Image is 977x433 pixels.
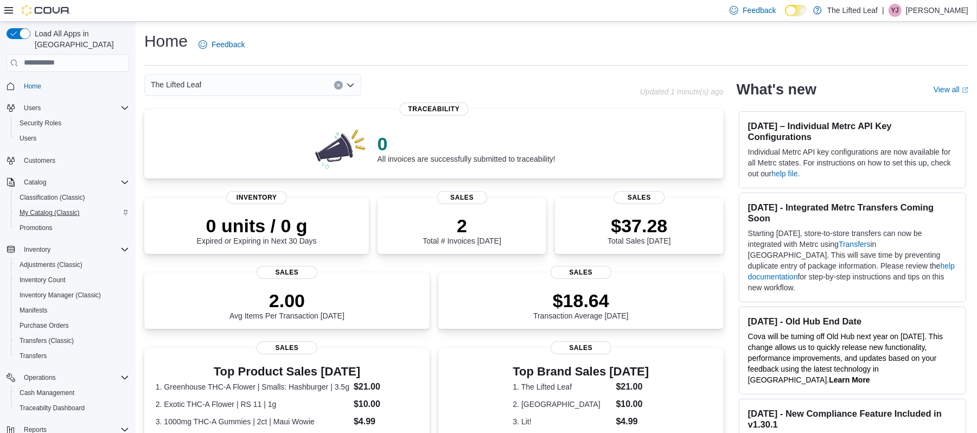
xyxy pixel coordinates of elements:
[24,178,46,187] span: Catalog
[378,133,555,163] div: All invoices are successfully submitted to traceability!
[20,193,85,202] span: Classification (Classic)
[257,266,317,279] span: Sales
[15,273,129,286] span: Inventory Count
[640,87,724,96] p: Updated 1 minute(s) ago
[20,352,47,360] span: Transfers
[15,206,84,219] a: My Catalog (Classic)
[513,381,612,392] dt: 1. The Lifted Leaf
[785,5,808,16] input: Dark Mode
[748,332,943,384] span: Cova will be turning off Old Hub next year on [DATE]. This change allows us to quickly release ne...
[20,79,129,93] span: Home
[24,104,41,112] span: Users
[533,290,629,311] p: $18.64
[551,266,611,279] span: Sales
[15,386,129,399] span: Cash Management
[399,103,468,116] span: Traceability
[20,134,36,143] span: Users
[748,147,957,179] p: Individual Metrc API key configurations are now available for all Metrc states. For instructions ...
[15,221,57,234] a: Promotions
[229,290,344,320] div: Avg Items Per Transaction [DATE]
[15,221,129,234] span: Promotions
[889,4,902,17] div: Yajaira Jones
[15,258,87,271] a: Adjustments (Classic)
[513,365,649,378] h3: Top Brand Sales [DATE]
[20,371,60,384] button: Operations
[151,78,201,91] span: The Lifted Leaf
[906,4,968,17] p: [PERSON_NAME]
[334,81,343,90] button: Clear input
[839,240,871,249] a: Transfers
[156,365,418,378] h3: Top Product Sales [DATE]
[15,319,129,332] span: Purchase Orders
[156,381,349,392] dt: 1. Greenhouse THC-A Flower | Smalls: Hashburger | 3.5g
[962,87,968,93] svg: External link
[197,215,317,245] div: Expired or Expiring in Next 30 Days
[20,389,74,397] span: Cash Management
[15,132,41,145] a: Users
[423,215,501,237] p: 2
[15,273,70,286] a: Inventory Count
[20,243,55,256] button: Inventory
[11,257,133,272] button: Adjustments (Classic)
[15,304,129,317] span: Manifests
[743,5,776,16] span: Feedback
[748,202,957,224] h3: [DATE] - Integrated Metrc Transfers Coming Soon
[616,398,649,411] dd: $10.00
[144,30,188,52] h1: Home
[156,399,349,410] dt: 2. Exotic THC-A Flower | RS 11 | 1g
[882,4,884,17] p: |
[737,81,816,98] h2: What's new
[354,398,418,411] dd: $10.00
[24,245,50,254] span: Inventory
[15,117,66,130] a: Security Roles
[748,262,955,281] a: help documentation
[748,228,957,293] p: Starting [DATE], store-to-store transfers can now be integrated with Metrc using in [GEOGRAPHIC_D...
[829,375,870,384] strong: Learn More
[156,416,349,427] dt: 3. 1000mg THC-A Gummies | 2ct | Maui Wowie
[11,318,133,333] button: Purchase Orders
[20,101,129,114] span: Users
[20,321,69,330] span: Purchase Orders
[608,215,671,245] div: Total Sales [DATE]
[11,190,133,205] button: Classification (Classic)
[15,289,129,302] span: Inventory Manager (Classic)
[533,290,629,320] div: Transaction Average [DATE]
[513,399,612,410] dt: 2. [GEOGRAPHIC_DATA]
[11,348,133,364] button: Transfers
[20,154,60,167] a: Customers
[15,206,129,219] span: My Catalog (Classic)
[15,289,105,302] a: Inventory Manager (Classic)
[934,85,968,94] a: View allExternal link
[20,306,47,315] span: Manifests
[378,133,555,155] p: 0
[24,156,55,165] span: Customers
[346,81,355,90] button: Open list of options
[2,100,133,116] button: Users
[226,191,287,204] span: Inventory
[354,380,418,393] dd: $21.00
[616,380,649,393] dd: $21.00
[20,276,66,284] span: Inventory Count
[11,303,133,318] button: Manifests
[15,402,89,415] a: Traceabilty Dashboard
[423,215,501,245] div: Total # Invoices [DATE]
[20,176,50,189] button: Catalog
[785,16,786,17] span: Dark Mode
[748,120,957,142] h3: [DATE] – Individual Metrc API Key Configurations
[616,415,649,428] dd: $4.99
[20,291,101,300] span: Inventory Manager (Classic)
[2,175,133,190] button: Catalog
[20,80,46,93] a: Home
[20,224,53,232] span: Promotions
[15,304,52,317] a: Manifests
[20,119,61,128] span: Security Roles
[2,242,133,257] button: Inventory
[257,341,317,354] span: Sales
[197,215,317,237] p: 0 units / 0 g
[354,415,418,428] dd: $4.99
[11,272,133,288] button: Inventory Count
[15,349,51,362] a: Transfers
[24,82,41,91] span: Home
[15,334,78,347] a: Transfers (Classic)
[11,205,133,220] button: My Catalog (Classic)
